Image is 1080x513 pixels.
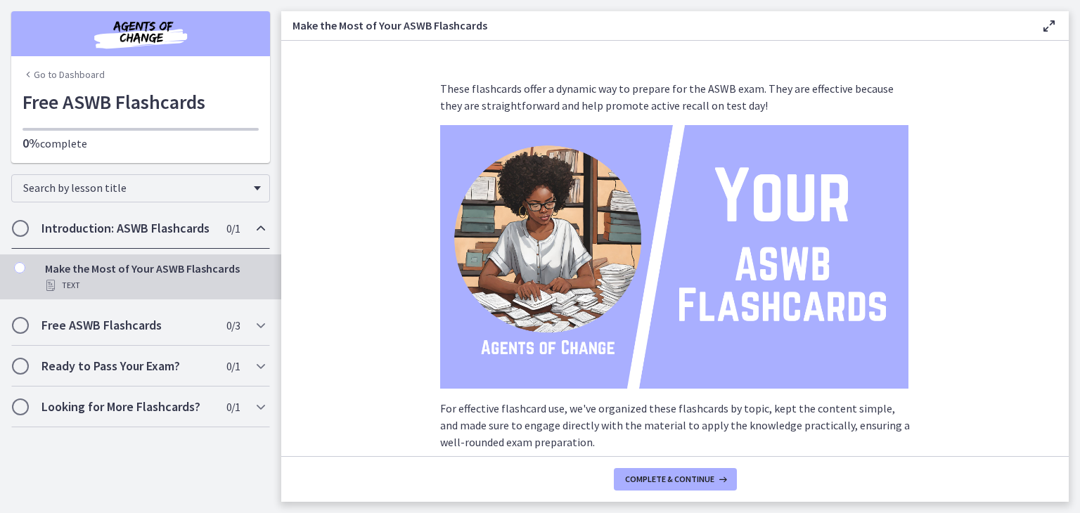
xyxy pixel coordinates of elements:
[56,17,225,51] img: Agents of Change
[41,358,213,375] h2: Ready to Pass Your Exam?
[23,181,247,195] span: Search by lesson title
[226,317,240,334] span: 0 / 3
[22,135,259,152] p: complete
[625,474,714,485] span: Complete & continue
[292,17,1018,34] h3: Make the Most of Your ASWB Flashcards
[440,125,908,389] img: Your_ASWB_Flashcards.png
[22,67,105,82] a: Go to Dashboard
[45,260,264,294] div: Make the Most of Your ASWB Flashcards
[45,277,264,294] div: Text
[614,468,737,491] button: Complete & continue
[41,398,213,415] h2: Looking for More Flashcards?
[11,174,270,202] div: Search by lesson title
[41,220,213,237] h2: Introduction: ASWB Flashcards
[226,220,240,237] span: 0 / 1
[440,400,910,450] p: For effective flashcard use, we've organized these flashcards by topic, kept the content simple, ...
[440,80,910,114] p: These flashcards offer a dynamic way to prepare for the ASWB exam. They are effective because the...
[226,358,240,375] span: 0 / 1
[22,87,259,117] h1: Free ASWB Flashcards
[41,317,213,334] h2: Free ASWB Flashcards
[226,398,240,415] span: 0 / 1
[22,135,40,151] span: 0%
